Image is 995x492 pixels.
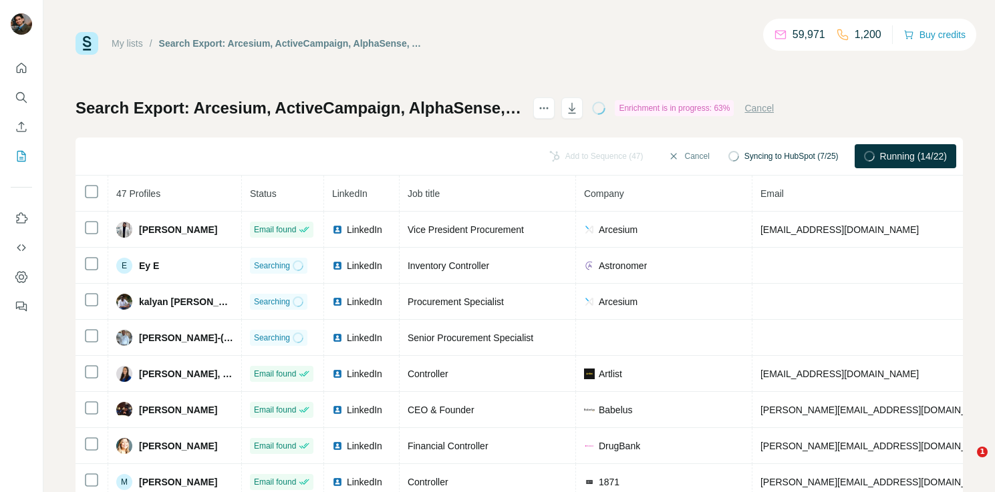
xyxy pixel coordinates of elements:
[254,332,290,344] span: Searching
[254,296,290,308] span: Searching
[254,260,290,272] span: Searching
[347,223,382,236] span: LinkedIn
[793,27,825,43] p: 59,971
[11,265,32,289] button: Dashboard
[332,188,368,199] span: LinkedIn
[408,188,440,199] span: Job title
[254,404,296,416] span: Email found
[977,447,988,457] span: 1
[116,188,160,199] span: 47 Profiles
[599,259,647,272] span: Astronomer
[408,405,474,415] span: CEO & Founder
[408,260,489,271] span: Inventory Controller
[408,441,488,451] span: Financial Controller
[139,439,217,453] span: [PERSON_NAME]
[347,295,382,308] span: LinkedIn
[347,331,382,344] span: LinkedIn
[76,32,98,55] img: Surfe Logo
[11,56,32,80] button: Quick start
[139,295,233,308] span: kalyan [PERSON_NAME]
[332,368,343,379] img: LinkedIn logo
[139,223,217,236] span: [PERSON_NAME]
[408,332,533,343] span: Senior Procurement Specialist
[408,224,524,235] span: Vice President Procurement
[599,439,640,453] span: DrugBank
[408,368,448,379] span: Controller
[347,259,382,272] span: LinkedIn
[599,475,619,489] span: 1871
[116,294,132,310] img: Avatar
[408,477,448,487] span: Controller
[112,38,143,49] a: My lists
[116,438,132,454] img: Avatar
[855,27,881,43] p: 1,200
[139,475,217,489] span: [PERSON_NAME]
[347,367,382,381] span: LinkedIn
[116,474,132,490] div: M
[408,296,504,307] span: Procurement Specialist
[903,25,966,44] button: Buy credits
[332,332,343,343] img: LinkedIn logo
[11,13,32,35] img: Avatar
[599,295,637,308] span: Arcesium
[11,144,32,168] button: My lists
[584,260,595,271] img: company-logo
[139,367,233,381] span: [PERSON_NAME], CPA
[599,223,637,236] span: Arcesium
[584,441,595,451] img: company-logo
[347,439,382,453] span: LinkedIn
[116,330,132,346] img: Avatar
[347,475,382,489] span: LinkedIn
[159,37,424,50] div: Search Export: Arcesium, ActiveCampaign, AlphaSense, Aircall, Astronomer, Artlist, Acquia, 1871, ...
[254,440,296,452] span: Email found
[584,296,595,307] img: company-logo
[116,222,132,238] img: Avatar
[150,37,152,50] li: /
[760,224,919,235] span: [EMAIL_ADDRESS][DOMAIN_NAME]
[116,366,132,382] img: Avatar
[332,441,343,451] img: LinkedIn logo
[760,368,919,379] span: [EMAIL_ADDRESS][DOMAIN_NAME]
[116,258,132,274] div: E
[332,477,343,487] img: LinkedIn logo
[254,224,296,236] span: Email found
[760,188,784,199] span: Email
[254,476,296,488] span: Email found
[139,259,159,272] span: Ey E
[116,402,132,418] img: Avatar
[584,368,595,379] img: company-logo
[347,403,382,417] span: LinkedIn
[332,260,343,271] img: LinkedIn logo
[250,188,277,199] span: Status
[332,296,343,307] img: LinkedIn logo
[744,150,839,162] span: Syncing to HubSpot (7/25)
[615,100,734,116] div: Enrichment is in progress: 63%
[139,403,217,417] span: [PERSON_NAME]
[11,206,32,230] button: Use Surfe on LinkedIn
[584,188,624,199] span: Company
[584,477,595,487] img: company-logo
[950,447,982,479] iframe: Intercom live chat
[599,367,622,381] span: Artlist
[332,224,343,235] img: LinkedIn logo
[599,403,633,417] span: Babelus
[11,85,32,109] button: Search
[584,224,595,235] img: company-logo
[584,405,595,415] img: company-logo
[11,115,32,139] button: Enrich CSV
[76,97,521,119] h1: Search Export: Arcesium, ActiveCampaign, AlphaSense, Aircall, Astronomer, Artlist, Acquia, 1871, ...
[332,405,343,415] img: LinkedIn logo
[744,101,774,115] button: Cancel
[254,368,296,380] span: Email found
[11,294,32,318] button: Feedback
[139,331,233,344] span: [PERSON_NAME]-(KP)
[11,236,32,260] button: Use Surfe API
[880,150,947,163] span: Running (14/22)
[659,144,718,168] button: Cancel
[533,97,555,119] button: actions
